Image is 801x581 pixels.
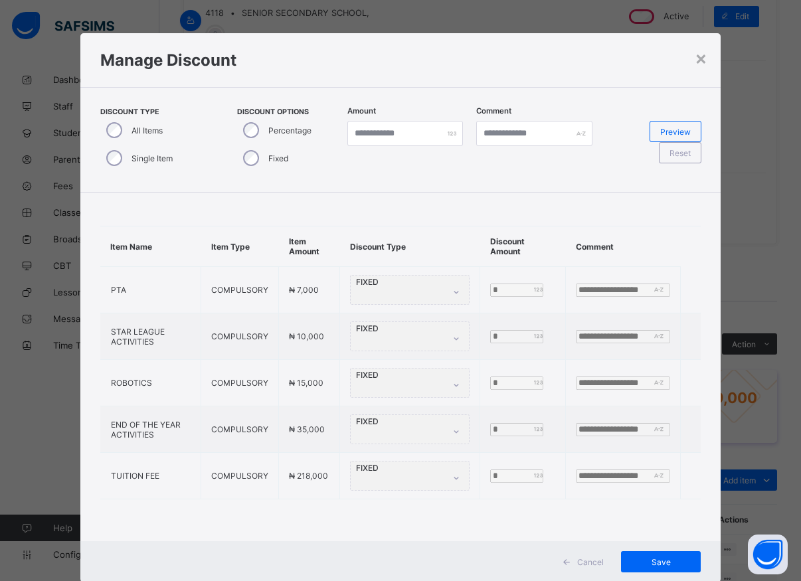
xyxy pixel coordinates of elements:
td: COMPULSORY [201,360,279,406]
td: COMPULSORY [201,313,279,360]
td: STAR LEAGUE ACTIVITIES [100,313,201,360]
span: ₦ 15,000 [289,378,323,388]
label: All Items [132,125,163,135]
td: ROBOTICS [100,360,201,406]
th: Discount Amount [480,226,566,267]
th: Item Amount [279,226,340,267]
label: Fixed [268,153,288,163]
td: PTA [100,267,201,313]
span: Reset [669,148,691,158]
span: Discount Options [237,108,340,116]
span: Cancel [577,557,604,567]
div: × [695,46,707,69]
th: Item Name [100,226,201,267]
th: Comment [566,226,681,267]
label: Comment [476,106,511,116]
span: ₦ 10,000 [289,331,324,341]
td: TUITION FEE [100,453,201,499]
span: ₦ 35,000 [289,424,325,434]
td: END OF THE YEAR ACTIVITIES [100,406,201,453]
th: Item Type [201,226,279,267]
span: ₦ 7,000 [289,285,319,295]
span: ₦ 218,000 [289,471,328,481]
label: Percentage [268,125,311,135]
td: COMPULSORY [201,406,279,453]
label: Amount [347,106,376,116]
td: COMPULSORY [201,453,279,499]
span: Save [631,557,691,567]
td: COMPULSORY [201,267,279,313]
th: Discount Type [340,226,480,267]
span: Discount Type [100,108,211,116]
span: Preview [660,127,691,137]
h1: Manage Discount [100,50,701,70]
button: Open asap [748,535,788,574]
label: Single Item [132,153,173,163]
